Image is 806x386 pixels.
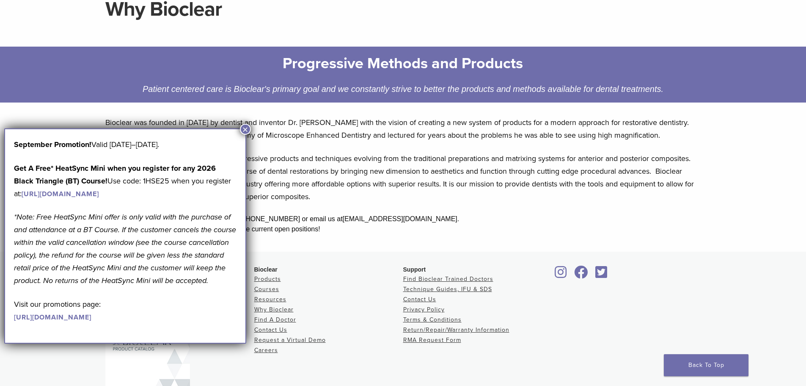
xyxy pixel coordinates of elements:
[14,138,237,151] p: Valid [DATE]–[DATE].
[14,313,91,322] a: [URL][DOMAIN_NAME]
[105,152,701,203] p: Bioclear Matrix offers the latest, most progressive products and techniques evolving from the tra...
[403,266,426,273] span: Support
[403,326,509,333] a: Return/Repair/Warranty Information
[135,82,672,96] div: Patient centered care is Bioclear's primary goal and we constantly strive to better the products ...
[105,224,701,234] div: Interested in joining our team? to see current open positions!
[254,306,294,313] a: Why Bioclear
[572,271,591,279] a: Bioclear
[552,271,570,279] a: Bioclear
[105,116,701,142] p: Bioclear was founded in [DATE] by dentist and inventor Dr. [PERSON_NAME] with the vision of creat...
[403,306,445,313] a: Privacy Policy
[254,286,279,293] a: Courses
[254,316,296,323] a: Find A Doctor
[593,271,611,279] a: Bioclear
[664,354,748,376] a: Back To Top
[14,212,236,285] em: *Note: Free HeatSync Mini offer is only valid with the purchase of and attendance at a BT Course....
[254,275,281,283] a: Products
[14,162,237,200] p: Use code: 1HSE25 when you register at:
[254,336,326,344] a: Request a Virtual Demo
[14,298,237,323] p: Visit our promotions page:
[403,286,492,293] a: Technique Guides, IFU & SDS
[254,296,286,303] a: Resources
[14,140,91,149] b: September Promotion!
[403,336,461,344] a: RMA Request Form
[403,275,493,283] a: Find Bioclear Trained Doctors
[403,316,462,323] a: Terms & Conditions
[240,124,251,135] button: Close
[254,266,278,273] span: Bioclear
[14,164,216,186] strong: Get A Free* HeatSync Mini when you register for any 2026 Black Triangle (BT) Course!
[141,53,666,74] h2: Progressive Methods and Products
[105,214,701,224] div: For more information or to order call toll free [PHONE_NUMBER] or email us at [EMAIL_ADDRESS][DOM...
[254,347,278,354] a: Careers
[22,190,99,198] a: [URL][DOMAIN_NAME]
[254,326,287,333] a: Contact Us
[403,296,436,303] a: Contact Us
